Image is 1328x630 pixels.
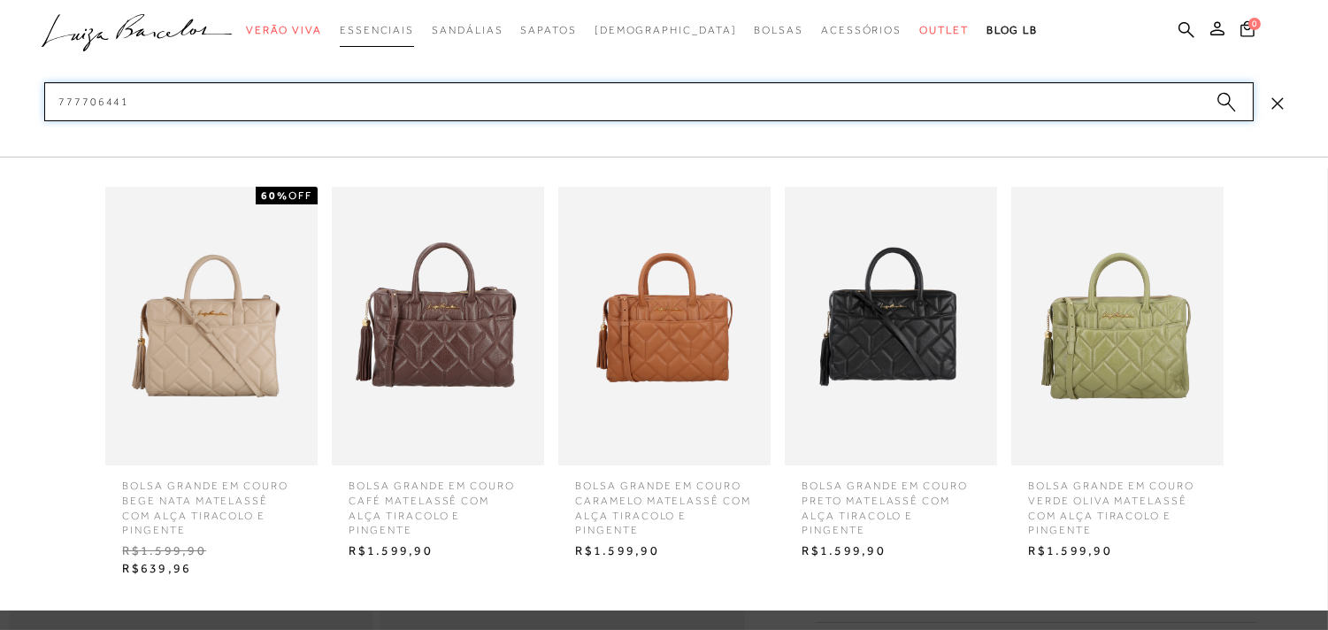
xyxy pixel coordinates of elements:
[520,24,576,36] span: Sapatos
[563,538,766,565] span: R$1.599,90
[246,14,322,47] a: categoryNavScreenReaderText
[1248,18,1261,30] span: 0
[558,187,771,465] img: BOLSA GRANDE EM COURO CARAMELO MATELASSÊ COM ALÇA TIRACOLO E PINGENTE
[986,14,1038,47] a: BLOG LB
[595,14,737,47] a: noSubCategoriesText
[789,465,993,538] span: BOLSA GRANDE EM COURO PRETO MATELASSÊ COM ALÇA TIRACOLO E PINGENTE
[44,82,1254,121] input: Buscar.
[110,556,313,582] span: R$639,96
[327,187,549,565] a: BOLSA GRANDE EM COURO CAFÉ MATELASSÊ COM ALÇA TIRACOLO E PINGENTE BOLSA GRANDE EM COURO CAFÉ MATE...
[110,538,313,565] span: R$1.599,90
[1016,465,1219,538] span: BOLSA GRANDE EM COURO VERDE OLIVA MATELASSÊ COM ALÇA TIRACOLO E PINGENTE
[288,189,312,202] span: OFF
[563,465,766,538] span: BOLSA GRANDE EM COURO CARAMELO MATELASSÊ COM ALÇA TIRACOLO E PINGENTE
[789,538,993,565] span: R$1.599,90
[1007,187,1228,565] a: BOLSA GRANDE EM COURO VERDE OLIVA MATELASSÊ COM ALÇA TIRACOLO E PINGENTE BOLSA GRANDE EM COURO VE...
[919,14,969,47] a: categoryNavScreenReaderText
[821,24,902,36] span: Acessórios
[340,14,414,47] a: categoryNavScreenReaderText
[336,465,540,538] span: BOLSA GRANDE EM COURO CAFÉ MATELASSÊ COM ALÇA TIRACOLO E PINGENTE
[340,24,414,36] span: Essenciais
[754,24,803,36] span: Bolsas
[1011,187,1224,465] img: BOLSA GRANDE EM COURO VERDE OLIVA MATELASSÊ COM ALÇA TIRACOLO E PINGENTE
[1016,538,1219,565] span: R$1.599,90
[780,187,1002,565] a: BOLSA GRANDE EM COURO PRETO MATELASSÊ COM ALÇA TIRACOLO E PINGENTE BOLSA GRANDE EM COURO PRETO MA...
[821,14,902,47] a: categoryNavScreenReaderText
[595,24,737,36] span: [DEMOGRAPHIC_DATA]
[105,187,318,465] img: BOLSA GRANDE EM COURO BEGE NATA MATELASSÊ COM ALÇA TIRACOLO E PINGENTE
[520,14,576,47] a: categoryNavScreenReaderText
[432,14,503,47] a: categoryNavScreenReaderText
[785,187,997,465] img: BOLSA GRANDE EM COURO PRETO MATELASSÊ COM ALÇA TIRACOLO E PINGENTE
[101,187,322,581] a: BOLSA GRANDE EM COURO BEGE NATA MATELASSÊ COM ALÇA TIRACOLO E PINGENTE 60%OFF BOLSA GRANDE EM COU...
[919,24,969,36] span: Outlet
[336,538,540,565] span: R$1.599,90
[1235,19,1260,43] button: 0
[246,24,322,36] span: Verão Viva
[986,24,1038,36] span: BLOG LB
[432,24,503,36] span: Sandálias
[110,465,313,538] span: BOLSA GRANDE EM COURO BEGE NATA MATELASSÊ COM ALÇA TIRACOLO E PINGENTE
[261,189,288,202] strong: 60%
[332,187,544,465] img: BOLSA GRANDE EM COURO CAFÉ MATELASSÊ COM ALÇA TIRACOLO E PINGENTE
[554,187,775,565] a: BOLSA GRANDE EM COURO CARAMELO MATELASSÊ COM ALÇA TIRACOLO E PINGENTE BOLSA GRANDE EM COURO CARAM...
[754,14,803,47] a: categoryNavScreenReaderText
